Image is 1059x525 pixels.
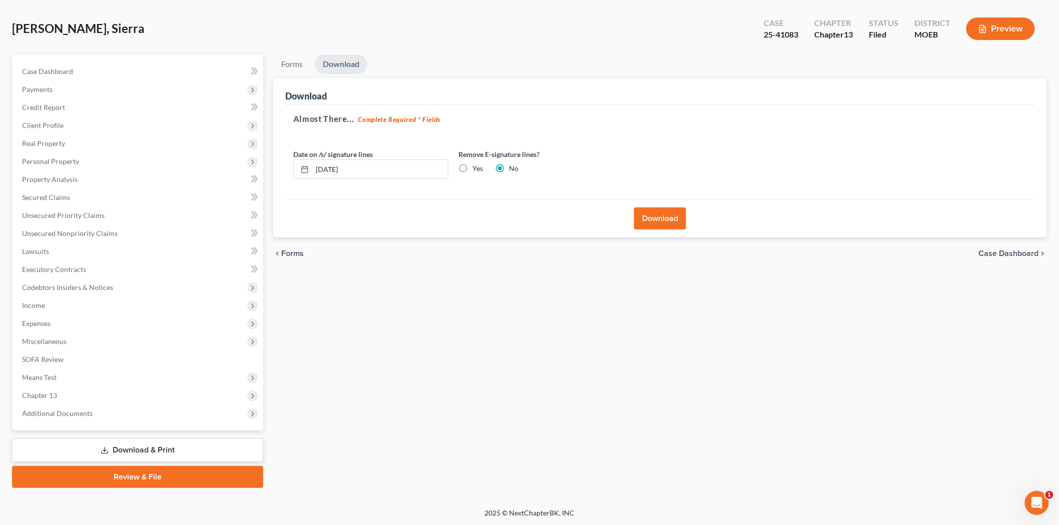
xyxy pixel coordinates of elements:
div: 25-41083 [764,29,798,40]
input: MM/DD/YYYY [312,160,448,179]
i: chevron_right [1039,249,1047,257]
span: Payments [22,85,53,93]
a: Property Analysis [14,170,263,188]
a: Credit Report [14,98,263,116]
a: Case Dashboard [14,62,263,80]
label: Date on /s/ signature lines [293,149,373,159]
a: Lawsuits [14,242,263,260]
a: Unsecured Priority Claims [14,206,263,224]
button: Preview [966,17,1035,40]
div: Chapter [814,29,853,40]
span: Income [22,301,45,309]
a: Download [315,54,367,74]
div: Filed [869,29,898,40]
a: Review & File [12,466,263,488]
span: Miscellaneous [22,337,67,345]
a: Case Dashboard chevron_right [979,249,1047,257]
a: Secured Claims [14,188,263,206]
div: Chapter [814,17,853,29]
label: Remove E-signature lines? [458,149,614,159]
h5: Almost There... [293,113,1027,125]
span: Real Property [22,139,65,147]
label: No [509,163,518,173]
i: chevron_left [273,249,281,257]
span: Executory Contracts [22,265,86,273]
a: SOFA Review [14,350,263,368]
span: Property Analysis [22,175,78,183]
div: Download [285,90,327,102]
div: MOEB [914,29,950,40]
div: Status [869,17,898,29]
a: Forms [273,54,311,74]
div: District [914,17,950,29]
span: 13 [844,29,853,39]
span: SOFA Review [22,355,64,363]
span: Client Profile [22,121,64,129]
span: Credit Report [22,103,65,111]
span: [PERSON_NAME], Sierra [12,21,145,35]
span: Personal Property [22,157,79,165]
span: Lawsuits [22,247,49,255]
a: Executory Contracts [14,260,263,278]
button: Download [634,207,686,229]
span: 1 [1045,491,1053,499]
strong: Complete Required * Fields [358,115,441,123]
a: Unsecured Nonpriority Claims [14,224,263,242]
span: Means Test [22,373,57,381]
span: Secured Claims [22,193,70,201]
span: Case Dashboard [22,67,73,75]
span: Chapter 13 [22,391,57,399]
span: Forms [281,249,304,257]
a: Download & Print [12,438,263,462]
iframe: Intercom live chat [1025,491,1049,515]
span: Codebtors Insiders & Notices [22,283,113,291]
span: Case Dashboard [979,249,1039,257]
span: Unsecured Priority Claims [22,211,105,219]
span: Additional Documents [22,409,93,417]
div: Case [764,17,798,29]
label: Yes [472,163,483,173]
span: Unsecured Nonpriority Claims [22,229,118,237]
span: Expenses [22,319,51,327]
button: chevron_left Forms [273,249,317,257]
